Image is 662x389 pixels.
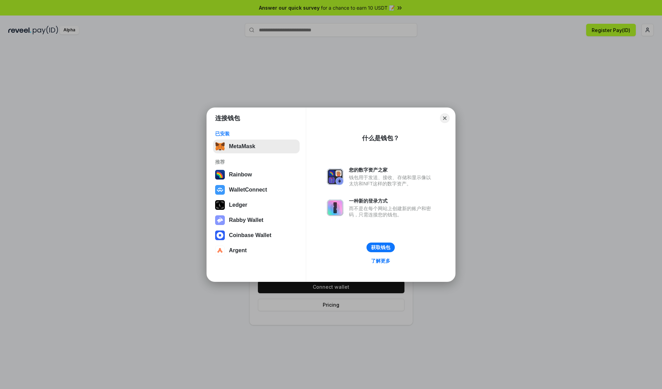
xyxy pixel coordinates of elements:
[213,228,300,242] button: Coinbase Wallet
[215,185,225,195] img: svg+xml,%3Csvg%20width%3D%2228%22%20height%3D%2228%22%20viewBox%3D%220%200%2028%2028%22%20fill%3D...
[215,142,225,151] img: svg+xml,%3Csvg%20fill%3D%22none%22%20height%3D%2233%22%20viewBox%3D%220%200%2035%2033%22%20width%...
[371,258,390,264] div: 了解更多
[215,114,240,122] h1: 连接钱包
[213,198,300,212] button: Ledger
[215,131,298,137] div: 已安装
[215,231,225,240] img: svg+xml,%3Csvg%20width%3D%2228%22%20height%3D%2228%22%20viewBox%3D%220%200%2028%2028%22%20fill%3D...
[367,256,394,265] a: 了解更多
[215,200,225,210] img: svg+xml,%3Csvg%20xmlns%3D%22http%3A%2F%2Fwww.w3.org%2F2000%2Fsvg%22%20width%3D%2228%22%20height%3...
[213,244,300,257] button: Argent
[440,113,450,123] button: Close
[362,134,399,142] div: 什么是钱包？
[229,217,263,223] div: Rabby Wallet
[367,243,395,252] button: 获取钱包
[215,246,225,255] img: svg+xml,%3Csvg%20width%3D%2228%22%20height%3D%2228%22%20viewBox%3D%220%200%2028%2028%22%20fill%3D...
[229,187,267,193] div: WalletConnect
[349,167,434,173] div: 您的数字资产之家
[229,232,271,238] div: Coinbase Wallet
[213,168,300,182] button: Rainbow
[213,213,300,227] button: Rabby Wallet
[215,159,298,165] div: 推荐
[349,174,434,187] div: 钱包用于发送、接收、存储和显示像以太坊和NFT这样的数字资产。
[213,183,300,197] button: WalletConnect
[349,205,434,218] div: 而不是在每个网站上创建新的账户和密码，只需连接您的钱包。
[213,140,300,153] button: MetaMask
[327,199,343,216] img: svg+xml,%3Csvg%20xmlns%3D%22http%3A%2F%2Fwww.w3.org%2F2000%2Fsvg%22%20fill%3D%22none%22%20viewBox...
[229,202,247,208] div: Ledger
[229,247,247,254] div: Argent
[215,215,225,225] img: svg+xml,%3Csvg%20xmlns%3D%22http%3A%2F%2Fwww.w3.org%2F2000%2Fsvg%22%20fill%3D%22none%22%20viewBox...
[327,168,343,185] img: svg+xml,%3Csvg%20xmlns%3D%22http%3A%2F%2Fwww.w3.org%2F2000%2Fsvg%22%20fill%3D%22none%22%20viewBox...
[349,198,434,204] div: 一种新的登录方式
[215,170,225,180] img: svg+xml,%3Csvg%20width%3D%22120%22%20height%3D%22120%22%20viewBox%3D%220%200%20120%20120%22%20fil...
[371,244,390,250] div: 获取钱包
[229,172,252,178] div: Rainbow
[229,143,255,150] div: MetaMask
